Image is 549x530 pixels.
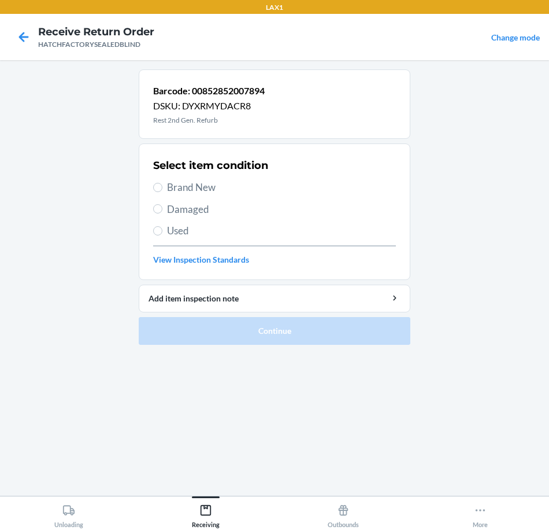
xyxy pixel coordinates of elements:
a: Change mode [491,32,540,42]
p: Rest 2nd Gen. Refurb [153,115,265,126]
p: DSKU: DYXRMYDACR8 [153,99,265,113]
div: Add item inspection note [149,292,400,304]
span: Damaged [167,202,396,217]
button: Receiving [138,496,275,528]
div: Unloading [54,499,83,528]
h4: Receive Return Order [38,24,154,39]
p: LAX1 [266,2,283,13]
span: Brand New [167,180,396,195]
p: Barcode: 00852852007894 [153,84,265,98]
h2: Select item condition [153,158,268,173]
span: Used [167,223,396,238]
button: Outbounds [274,496,412,528]
input: Brand New [153,183,162,192]
div: Receiving [192,499,220,528]
div: HATCHFACTORYSEALEDBLIND [38,39,154,50]
input: Damaged [153,204,162,214]
div: Outbounds [328,499,359,528]
button: Add item inspection note [139,285,410,312]
a: View Inspection Standards [153,253,396,266]
div: More [473,499,488,528]
button: Continue [139,317,410,345]
input: Used [153,226,162,235]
